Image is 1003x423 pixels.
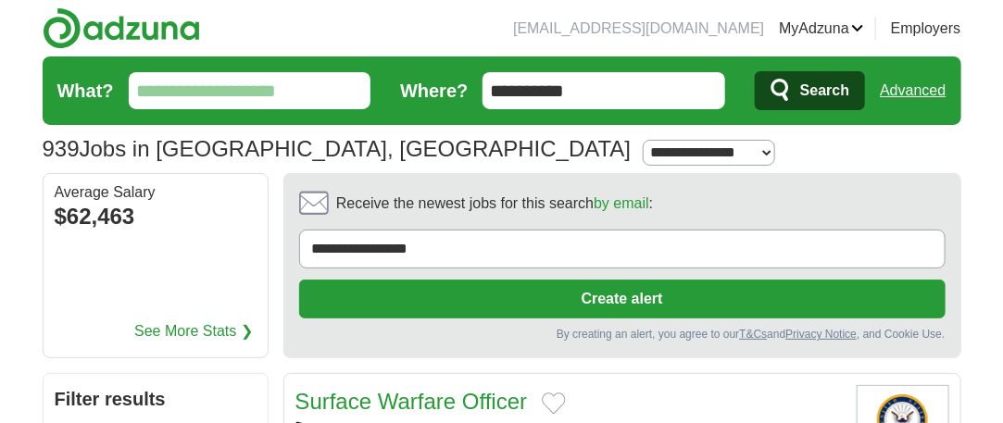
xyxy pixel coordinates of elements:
div: $62,463 [55,200,257,233]
a: Privacy Notice [785,328,857,341]
a: MyAdzuna [779,18,864,40]
a: T&Cs [739,328,767,341]
a: See More Stats ❯ [134,320,253,342]
button: Add to favorite jobs [542,392,566,415]
span: 939 [43,132,80,166]
button: Create alert [299,280,946,318]
a: Employers [891,18,961,40]
a: Surface Warfare Officer [295,389,528,414]
div: Average Salary [55,185,257,200]
button: Search [755,71,865,110]
div: By creating an alert, you agree to our and , and Cookie Use. [299,326,946,342]
a: Advanced [880,72,946,109]
label: Where? [400,77,468,105]
h1: Jobs in [GEOGRAPHIC_DATA], [GEOGRAPHIC_DATA] [43,136,632,161]
label: What? [57,77,114,105]
img: Adzuna logo [43,7,200,49]
span: Receive the newest jobs for this search : [336,193,653,215]
li: [EMAIL_ADDRESS][DOMAIN_NAME] [513,18,764,40]
a: by email [594,195,649,211]
span: Search [800,72,849,109]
